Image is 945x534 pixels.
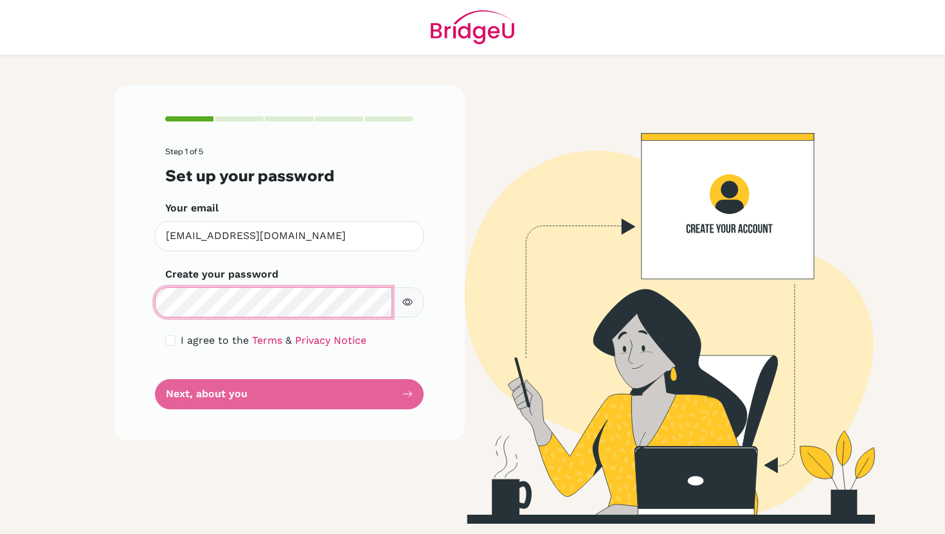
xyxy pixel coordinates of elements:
[165,200,219,216] label: Your email
[252,334,282,346] a: Terms
[165,267,278,282] label: Create your password
[295,334,366,346] a: Privacy Notice
[285,334,292,346] span: &
[165,147,203,156] span: Step 1 of 5
[165,166,413,185] h3: Set up your password
[181,334,249,346] span: I agree to the
[155,221,424,251] input: Insert your email*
